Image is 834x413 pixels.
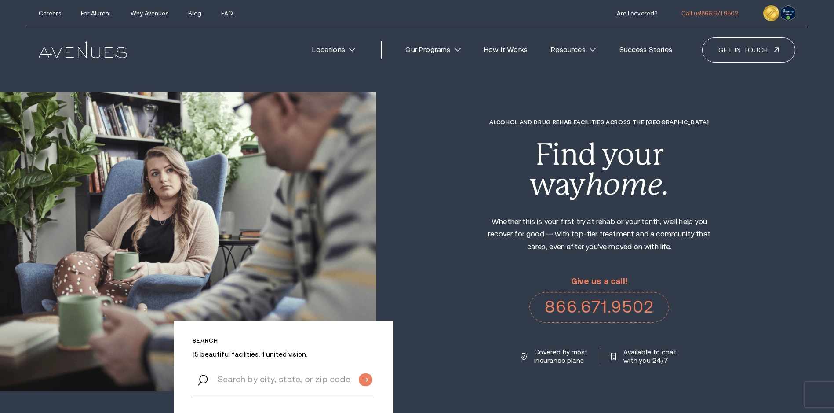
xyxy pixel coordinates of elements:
p: Give us a call! [529,277,669,286]
input: Submit [359,373,372,386]
div: Find your way [479,140,719,200]
a: FAQ [221,10,233,17]
a: Success Stories [610,40,681,59]
p: 15 beautiful facilities. 1 united vision. [193,350,375,358]
a: Covered by most insurance plans [521,348,589,365]
a: How It Works [475,40,537,59]
p: Whether this is your first try at rehab or your tenth, we'll help you recover for good — with top... [479,216,719,254]
p: Covered by most insurance plans [534,348,589,365]
input: Search by city, state, or zip code [193,363,375,396]
a: Locations [303,40,364,59]
a: Our Programs [397,40,470,59]
i: home. [586,167,669,202]
a: Call us!866.671.9502 [681,10,738,17]
a: Blog [188,10,201,17]
p: Available to chat with you 24/7 [623,348,678,365]
a: 866.671.9502 [529,292,669,323]
p: Search [193,337,375,344]
a: Verify LegitScript Approval for www.avenuesrecovery.com [781,8,795,16]
a: Why Avenues [131,10,168,17]
span: 866.671.9502 [701,10,738,17]
a: Careers [39,10,61,17]
a: Available to chat with you 24/7 [611,348,678,365]
a: For Alumni [81,10,110,17]
img: Verify Approval for www.avenuesrecovery.com [781,5,795,21]
h1: Alcohol and Drug Rehab Facilities across the [GEOGRAPHIC_DATA] [479,119,719,125]
a: Resources [542,40,605,59]
a: Am I covered? [617,10,658,17]
a: Get in touch [702,37,795,63]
